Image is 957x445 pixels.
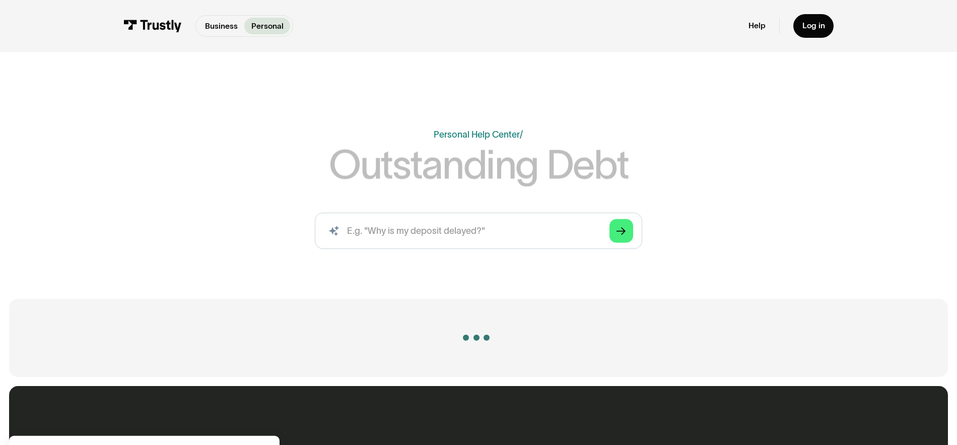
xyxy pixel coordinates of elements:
input: search [315,213,642,249]
form: Search [315,213,642,249]
a: Help [748,21,766,31]
p: Business [205,20,238,32]
div: / [520,130,523,140]
a: Log in [793,14,834,38]
p: Personal [251,20,284,32]
a: Personal [244,18,290,34]
div: Log in [802,21,825,31]
a: Personal Help Center [434,130,520,140]
a: Business [198,18,244,34]
img: Trustly Logo [123,20,182,32]
h1: Outstanding Debt [329,146,628,185]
